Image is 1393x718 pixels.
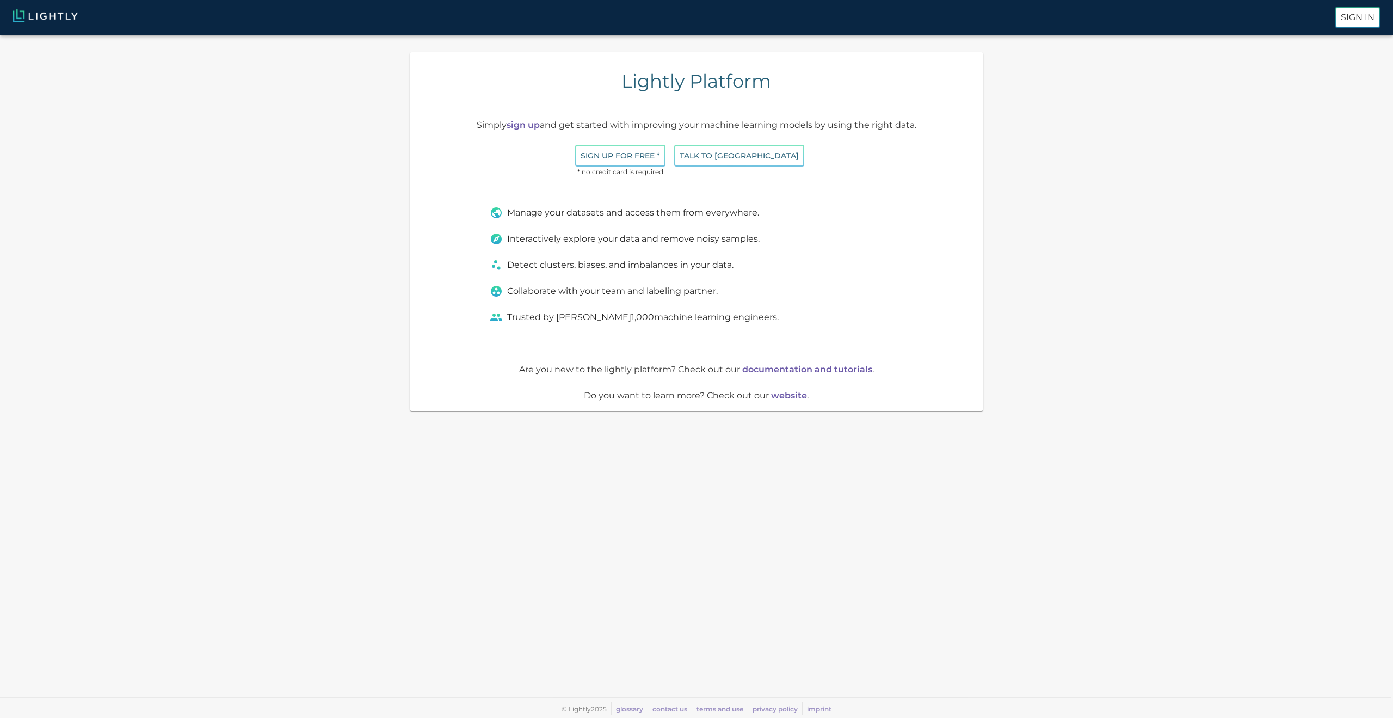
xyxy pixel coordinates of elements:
[807,705,831,713] a: imprint
[13,9,78,22] img: Lightly
[753,705,798,713] a: privacy policy
[490,206,903,219] div: Manage your datasets and access them from everywhere.
[575,145,665,167] button: Sign up for free *
[466,389,927,402] p: Do you want to learn more? Check out our .
[621,70,771,93] h4: Lightly Platform
[575,167,665,177] span: * no credit card is required
[466,119,927,132] p: Simply and get started with improving your machine learning models by using the right data.
[674,150,804,161] a: Talk to [GEOGRAPHIC_DATA]
[562,705,607,713] span: © Lightly 2025
[575,150,665,161] a: Sign up for free *
[466,363,927,376] p: Are you new to the lightly platform? Check out our .
[490,232,903,246] div: Interactively explore your data and remove noisy samples.
[674,145,804,167] button: Talk to [GEOGRAPHIC_DATA]
[490,311,903,324] div: Trusted by [PERSON_NAME] 1,000 machine learning engineers.
[742,364,872,375] a: documentation and tutorials
[771,390,807,401] a: website
[490,285,903,298] div: Collaborate with your team and labeling partner.
[1341,11,1374,24] p: Sign In
[490,259,903,272] div: Detect clusters, biases, and imbalances in your data.
[1335,7,1380,28] button: Sign In
[507,120,540,130] a: sign up
[616,705,643,713] a: glossary
[652,705,687,713] a: contact us
[696,705,743,713] a: terms and use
